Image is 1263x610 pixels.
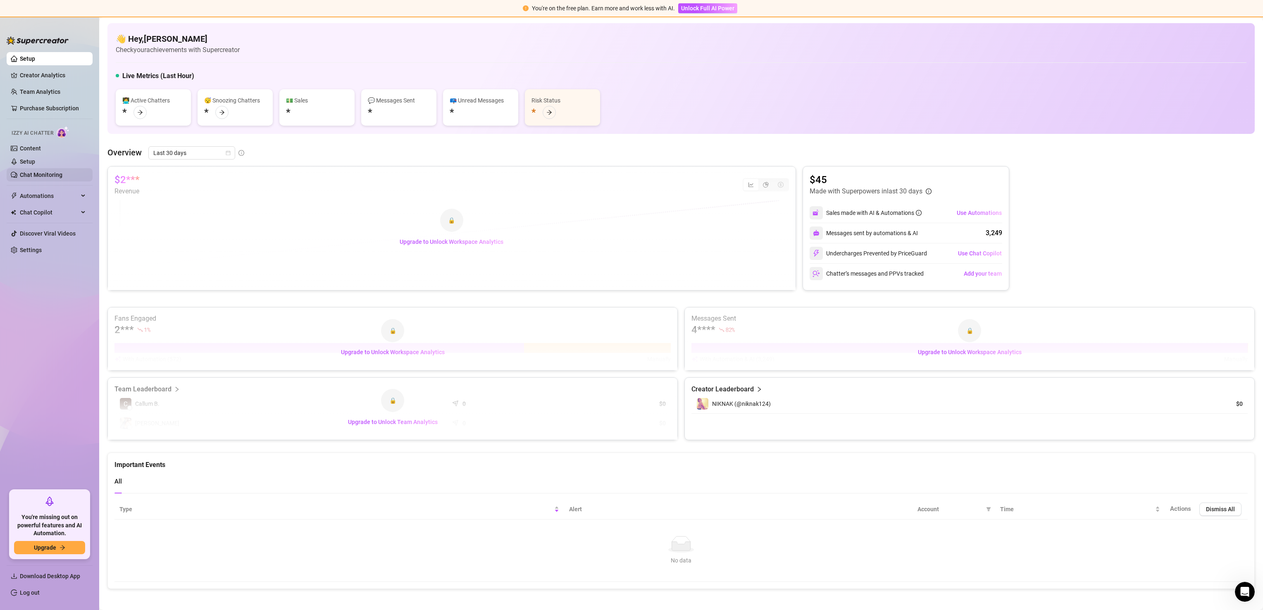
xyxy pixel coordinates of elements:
[813,270,820,277] img: svg%3e
[34,544,56,551] span: Upgrade
[11,193,17,199] span: thunderbolt
[381,389,404,412] div: 🔒
[341,415,444,429] button: Upgrade to Unlock Team Analytics
[341,349,445,355] span: Upgrade to Unlock Workspace Analytics
[45,496,55,506] span: rocket
[393,235,510,248] button: Upgrade to Unlock Workspace Analytics
[238,150,244,156] span: info-circle
[986,228,1002,238] div: 3,249
[5,3,21,19] button: go back
[1235,582,1255,602] iframe: Intercom live chat
[440,209,463,232] div: 🔒
[145,3,160,18] div: Close
[20,172,62,178] a: Chat Monitoring
[20,158,35,165] a: Setup
[20,247,42,253] a: Settings
[810,173,932,186] article: $45
[7,58,159,91] div: Nicole says…
[546,110,552,115] span: arrow-right
[813,230,820,236] img: svg%3e
[916,210,922,216] span: info-circle
[122,71,194,81] h5: Live Metrics (Last Hour)
[926,188,932,194] span: info-circle
[1206,506,1235,512] span: Dismiss All
[368,96,430,105] div: 💬 Messages Sent
[1199,503,1242,516] button: Dismiss All
[681,5,734,12] span: Unlock Full AI Power
[1205,400,1243,408] article: $0
[7,222,159,263] div: Nicole says…
[810,267,924,280] div: Chatter’s messages and PPVs tracked
[381,319,404,342] div: 🔒
[226,150,231,155] span: calendar
[917,505,983,514] span: Account
[11,210,16,215] img: Chat Copilot
[129,3,145,19] button: Home
[57,126,69,138] img: AI Chatter
[810,186,922,196] article: Made with Superpowers in last 30 days
[7,121,136,216] div: Hi [PERSON_NAME], we are aware we are a relatively expensive choice - there are however many bene...
[116,33,240,45] h4: 👋 Hey, [PERSON_NAME]
[712,400,771,407] span: NIKNAK (@niknak124)
[958,247,1002,260] button: Use Chat Copilot
[7,36,69,45] img: logo-BBDzfeDw.svg
[25,103,33,111] img: Profile image for Ella
[286,96,348,105] div: 💵 Sales
[678,3,737,13] button: Unlock Full AI Power
[7,121,159,222] div: Ella says…
[137,110,143,115] span: arrow-right
[123,556,1239,565] div: No data
[36,227,152,252] div: I am interested, is there any way you can put it only a monthly payment taken from my onlyfans ac...
[11,573,17,579] span: download
[523,5,529,11] span: exclamation-circle
[400,238,503,245] span: Upgrade to Unlock Workspace Analytics
[691,384,754,394] article: Creator Leaderboard
[20,589,40,596] a: Log out
[911,346,1028,359] button: Upgrade to Unlock Workspace Analytics
[12,129,53,137] span: Izzy AI Chatter
[20,55,35,62] a: Setup
[7,91,159,102] div: [DATE]
[964,270,1002,277] span: Add your team
[219,110,225,115] span: arrow-right
[116,45,240,55] article: Check your achievements with Supercreator
[678,5,737,12] a: Unlock Full AI Power
[756,384,762,394] span: right
[20,145,41,152] a: Content
[114,453,1248,470] div: Important Events
[36,63,152,79] div: It is really very expensive for us here in [GEOGRAPHIC_DATA].
[114,478,122,485] span: All
[348,419,438,425] span: Upgrade to Unlock Team Analytics
[114,499,564,519] th: Type
[40,4,94,10] h1: [PERSON_NAME]
[20,206,79,219] span: Chat Copilot
[122,96,184,105] div: 👩‍💻 Active Chatters
[40,10,103,19] p: The team can also help
[1170,505,1191,512] span: Actions
[334,346,451,359] button: Upgrade to Unlock Workspace Analytics
[813,209,820,217] img: svg%3e
[107,146,142,159] article: Overview
[24,5,37,18] img: Profile image for Ella
[20,88,60,95] a: Team Analytics
[984,503,993,515] span: filter
[20,189,79,203] span: Automations
[13,126,129,191] div: Hi [PERSON_NAME], we are aware we are a relatively expensive choice - there are however many bene...
[14,513,85,538] span: You're missing out on powerful features and AI Automation.
[531,96,593,105] div: Risk Status
[7,102,159,121] div: Ella says…
[810,226,918,240] div: Messages sent by automations & AI
[20,573,80,579] span: Download Desktop App
[986,507,991,512] span: filter
[810,247,927,260] div: Undercharges Prevented by PriceGuard
[20,69,86,82] a: Creator Analytics
[958,250,1002,257] span: Use Chat Copilot
[14,541,85,554] button: Upgradearrow-right
[957,210,1002,216] span: Use Automations
[995,499,1165,519] th: Time
[36,103,141,111] div: joined the conversation
[13,195,129,211] div: The choice is of course yours - let us know how you'd like to proceed!
[958,319,981,342] div: 🔒
[30,222,159,257] div: I am interested, is there any way you can put it only a monthly payment taken from my onlyfans ac...
[30,58,159,84] div: It is really very expensive for us here in [GEOGRAPHIC_DATA].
